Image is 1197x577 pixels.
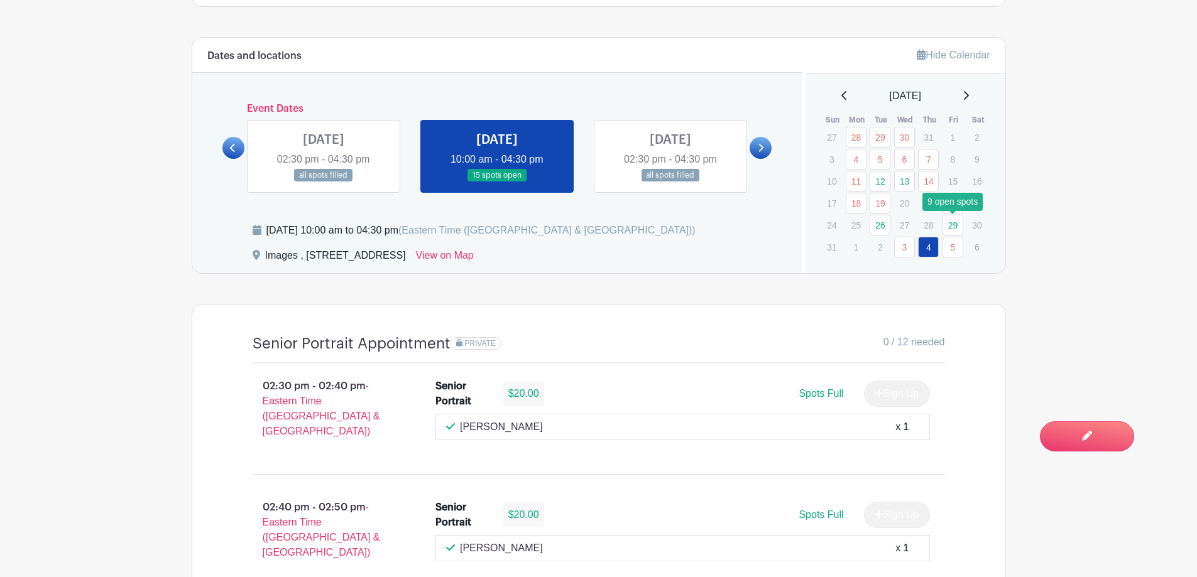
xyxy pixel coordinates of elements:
a: 19 [870,193,890,213]
p: 15 [943,171,963,191]
p: 10 [821,171,842,191]
a: 29 [943,215,963,235]
p: 30 [966,215,987,235]
span: Spots Full [799,388,843,399]
p: 24 [821,215,842,235]
a: 30 [894,127,915,148]
p: 25 [846,215,866,235]
p: 9 [966,149,987,169]
p: 02:30 pm - 02:40 pm [232,374,416,444]
div: $20.00 [503,502,544,527]
th: Tue [869,114,894,126]
p: 1 [846,237,866,257]
p: 27 [894,215,915,235]
div: $20.00 [503,381,544,406]
div: x 1 [895,419,909,434]
a: 5 [943,237,963,257]
p: 31 [821,237,842,257]
p: 8 [943,149,963,169]
div: Senior Portrait [435,500,488,530]
p: 20 [894,193,915,213]
h4: Senior Portrait Appointment [253,335,451,353]
p: 27 [821,127,842,147]
p: [PERSON_NAME] [460,419,543,434]
p: [PERSON_NAME] [460,541,543,556]
div: 9 open spots [922,193,983,211]
a: 6 [894,149,915,170]
p: 6 [966,237,987,257]
th: Fri [942,114,966,126]
span: PRIVATE [464,339,496,348]
p: 1 [943,127,963,147]
span: (Eastern Time ([GEOGRAPHIC_DATA] & [GEOGRAPHIC_DATA])) [398,225,696,235]
th: Mon [845,114,870,126]
a: 18 [846,193,866,213]
p: 3 [821,149,842,169]
span: 0 / 12 needed [883,335,945,350]
th: Thu [917,114,942,126]
div: Senior Portrait [435,379,488,409]
span: Spots Full [799,509,843,520]
a: View on Map [416,248,474,268]
a: 12 [870,171,890,191]
th: Sun [821,114,845,126]
p: 28 [918,215,939,235]
div: x 1 [895,541,909,556]
th: Wed [894,114,918,126]
a: 14 [918,171,939,191]
span: [DATE] [890,89,921,104]
h6: Dates and locations [207,50,302,62]
a: 4 [918,237,939,257]
div: [DATE] 10:00 am to 04:30 pm [266,223,696,238]
p: 31 [918,127,939,147]
p: 17 [821,193,842,213]
a: 4 [846,149,866,170]
p: 02:40 pm - 02:50 pm [232,495,416,565]
a: 29 [870,127,890,148]
a: 11 [846,171,866,191]
a: 26 [870,215,890,235]
p: 21 [918,193,939,213]
p: 2 [870,237,890,257]
a: 5 [870,149,890,170]
a: 3 [894,237,915,257]
p: 16 [966,171,987,191]
th: Sat [966,114,990,126]
a: 7 [918,149,939,170]
p: 2 [966,127,987,147]
h6: Event Dates [244,103,750,115]
a: 13 [894,171,915,191]
a: Hide Calendar [917,50,990,60]
div: Images , [STREET_ADDRESS] [265,248,406,268]
a: 28 [846,127,866,148]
